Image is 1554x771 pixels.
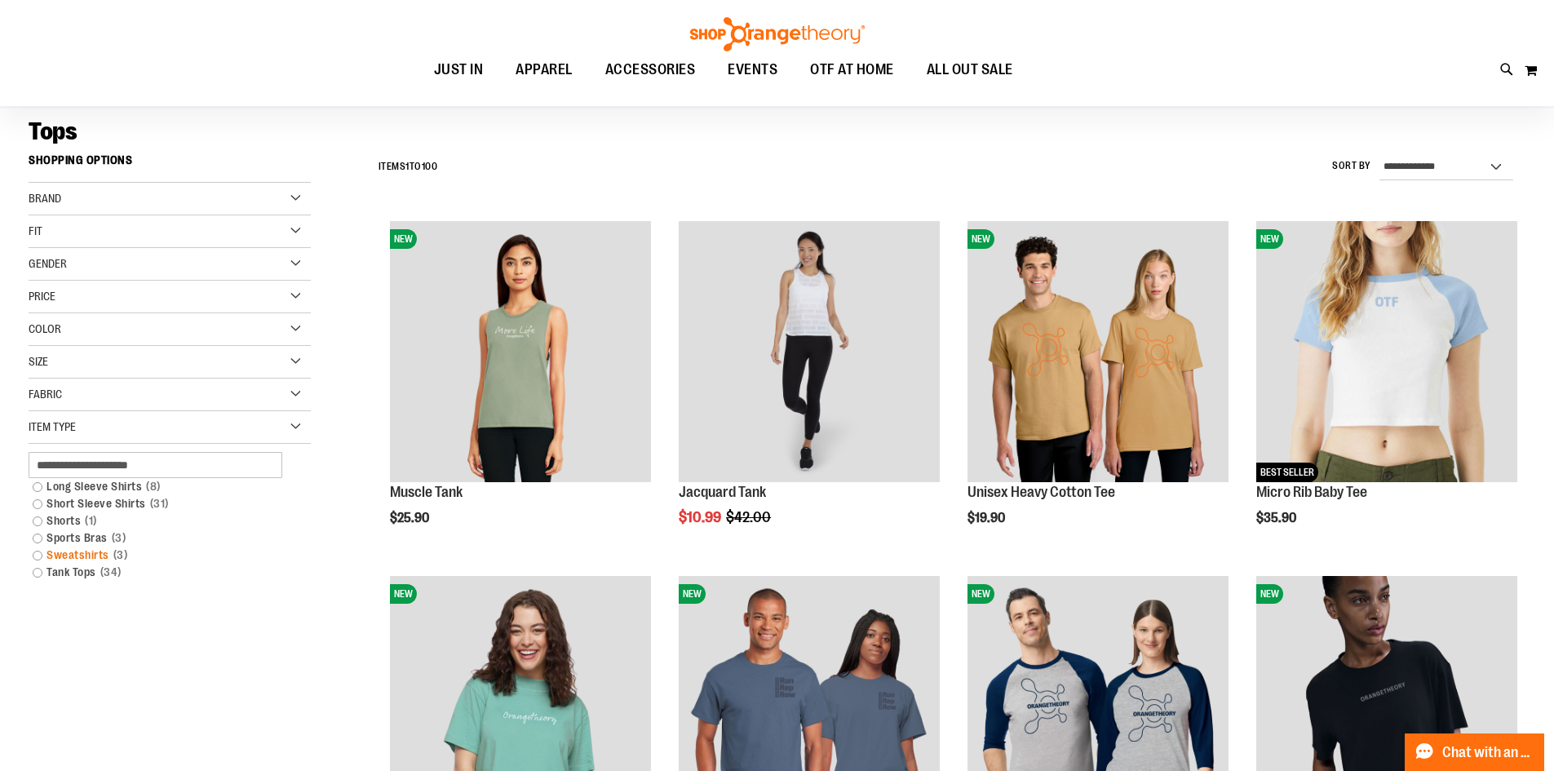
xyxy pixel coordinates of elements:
a: Sweatshirts3 [24,547,295,564]
span: Gender [29,257,67,270]
span: EVENTS [728,51,777,88]
span: Item Type [29,420,76,433]
img: Muscle Tank [390,221,651,482]
span: BEST SELLER [1256,463,1318,482]
span: $10.99 [679,509,724,525]
span: Price [29,290,55,303]
a: Jacquard Tank [679,484,766,500]
span: NEW [967,229,994,249]
a: Tank Tops34 [24,564,295,581]
span: Fit [29,224,42,237]
span: 1 [81,512,101,530]
div: product [959,213,1237,567]
span: NEW [967,584,994,604]
img: Front view of Jacquard Tank [679,221,940,482]
img: Unisex Heavy Cotton Tee [967,221,1229,482]
span: NEW [679,584,706,604]
label: Sort By [1332,159,1371,173]
span: Color [29,322,61,335]
img: Micro Rib Baby Tee [1256,221,1517,482]
span: OTF AT HOME [810,51,894,88]
span: NEW [390,584,417,604]
span: Size [29,355,48,368]
span: Chat with an Expert [1442,745,1534,760]
a: Unisex Heavy Cotton TeeNEW [967,221,1229,485]
span: 100 [422,161,438,172]
div: product [1248,213,1525,567]
span: Brand [29,192,61,205]
span: 31 [146,495,173,512]
h2: Items to [379,154,438,179]
span: $42.00 [726,509,773,525]
span: NEW [390,229,417,249]
a: Sports Bras3 [24,530,295,547]
button: Chat with an Expert [1405,733,1545,771]
a: Micro Rib Baby Tee [1256,484,1367,500]
span: 1 [405,161,410,172]
span: $25.90 [390,511,432,525]
span: Fabric [29,388,62,401]
img: Shop Orangetheory [688,17,867,51]
span: ALL OUT SALE [927,51,1013,88]
span: JUST IN [434,51,484,88]
span: APPAREL [516,51,573,88]
a: Unisex Heavy Cotton Tee [967,484,1115,500]
span: 3 [109,547,132,564]
span: ACCESSORIES [605,51,696,88]
a: Muscle TankNEW [390,221,651,485]
span: 3 [108,530,131,547]
a: Shorts1 [24,512,295,530]
strong: Shopping Options [29,146,311,183]
div: product [382,213,659,567]
a: Short Sleeve Shirts31 [24,495,295,512]
div: product [671,213,948,567]
a: Front view of Jacquard Tank [679,221,940,485]
span: 34 [96,564,126,581]
a: Muscle Tank [390,484,463,500]
span: 8 [142,478,165,495]
a: Micro Rib Baby TeeNEWBEST SELLER [1256,221,1517,485]
span: $35.90 [1256,511,1299,525]
span: Tops [29,117,77,145]
span: NEW [1256,584,1283,604]
span: NEW [1256,229,1283,249]
span: $19.90 [967,511,1007,525]
a: Long Sleeve Shirts8 [24,478,295,495]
